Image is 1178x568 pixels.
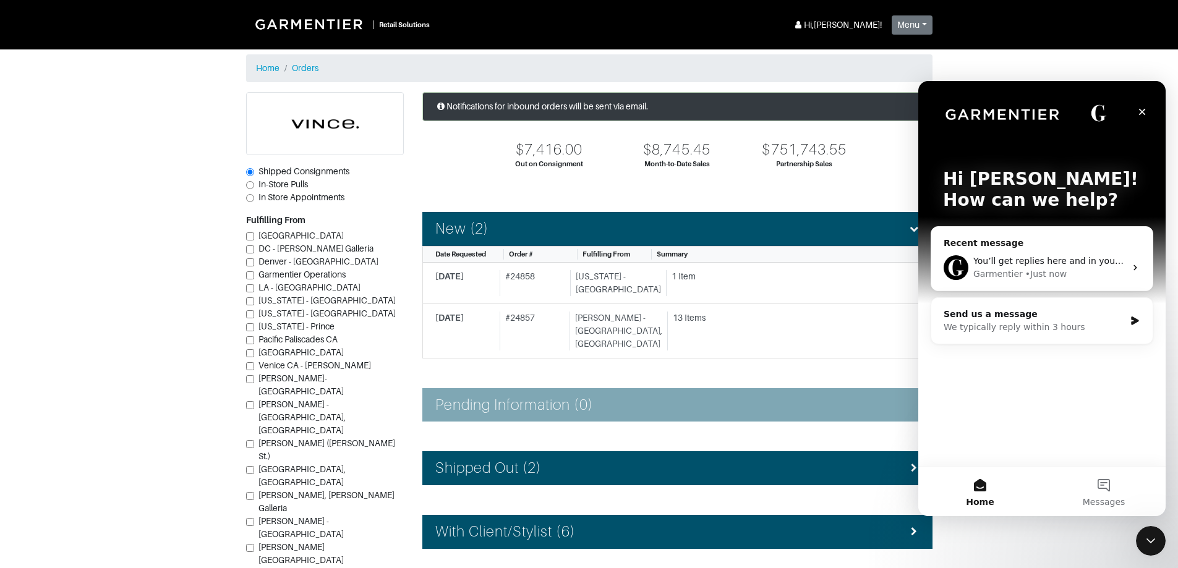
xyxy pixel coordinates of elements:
input: Shipped Consignments [246,168,254,176]
input: Denver - [GEOGRAPHIC_DATA] [246,258,254,266]
span: [US_STATE] - [GEOGRAPHIC_DATA] [258,308,396,318]
span: Messages [164,417,207,425]
button: Menu [892,15,933,35]
span: [GEOGRAPHIC_DATA], [GEOGRAPHIC_DATA] [258,464,346,487]
iframe: Intercom live chat [1136,526,1166,556]
div: Close [213,20,235,42]
span: Shipped Consignments [258,166,349,176]
span: [PERSON_NAME] - [GEOGRAPHIC_DATA], [GEOGRAPHIC_DATA] [258,399,346,435]
div: Send us a message [25,227,207,240]
h4: With Client/Stylist (6) [435,523,575,541]
a: |Retail Solutions [246,10,435,38]
input: In Store Appointments [246,194,254,202]
span: [PERSON_NAME] ([PERSON_NAME] St.) [258,438,395,461]
div: [US_STATE] - [GEOGRAPHIC_DATA] [570,270,661,296]
span: Summary [657,250,688,258]
span: Order # [509,250,533,258]
div: 13 Items [673,312,910,324]
span: [US_STATE] - Prince [258,321,335,331]
div: $7,416.00 [516,141,583,159]
div: Hi, [PERSON_NAME] ! [793,19,882,32]
input: [PERSON_NAME] - [GEOGRAPHIC_DATA] [246,518,254,526]
span: [DATE] [435,271,464,281]
input: Garmentier Operations [246,271,254,279]
span: [PERSON_NAME][GEOGRAPHIC_DATA] [258,542,344,565]
span: LA - [GEOGRAPHIC_DATA] [258,282,361,292]
input: [PERSON_NAME] ([PERSON_NAME] St.) [246,440,254,448]
span: You’ll get replies here and in your email: ✉️ [PERSON_NAME][EMAIL_ADDRESS][DOMAIN_NAME] Our usual... [55,175,637,185]
span: [PERSON_NAME]-[GEOGRAPHIC_DATA] [258,373,344,396]
input: [GEOGRAPHIC_DATA] [246,349,254,357]
h4: Pending Information (0) [435,396,593,414]
div: Partnership Sales [776,159,832,169]
div: Send us a messageWe typically reply within 3 hours [12,216,235,263]
span: Date Requested [435,250,486,258]
input: [PERSON_NAME][GEOGRAPHIC_DATA] [246,544,254,552]
input: LA - [GEOGRAPHIC_DATA] [246,284,254,292]
span: In Store Appointments [258,192,344,202]
h4: New (2) [435,220,489,238]
small: Retail Solutions [379,21,430,28]
input: [PERSON_NAME], [PERSON_NAME] Galleria [246,492,254,500]
span: Pacific Paliscades CA [258,334,338,344]
input: [US_STATE] - [GEOGRAPHIC_DATA] [246,297,254,305]
span: Fulfilling From [583,250,630,258]
span: [PERSON_NAME] - [GEOGRAPHIC_DATA] [258,516,344,539]
input: [PERSON_NAME]-[GEOGRAPHIC_DATA] [246,375,254,383]
img: cyAkLTq7csKWtL9WARqkkVaF.png [247,93,403,155]
input: [PERSON_NAME] - [GEOGRAPHIC_DATA], [GEOGRAPHIC_DATA] [246,401,254,409]
div: Notifications for inbound orders will be sent via email. [422,92,933,121]
input: [GEOGRAPHIC_DATA] [246,232,254,240]
img: Garmentier [249,12,372,36]
span: DC - [PERSON_NAME] Galleria [258,244,373,253]
input: [GEOGRAPHIC_DATA], [GEOGRAPHIC_DATA] [246,466,254,474]
a: Home [256,63,280,73]
div: 1 Item [672,270,910,283]
span: [DATE] [435,313,464,323]
div: # 24858 [500,270,565,296]
input: [US_STATE] - Prince [246,323,254,331]
span: Denver - [GEOGRAPHIC_DATA] [258,256,378,266]
div: # 24857 [500,312,565,350]
div: Out on Consignment [515,159,583,169]
input: Venice CA - [PERSON_NAME] [246,362,254,370]
span: [US_STATE] - [GEOGRAPHIC_DATA] [258,295,396,305]
div: $751,743.55 [762,141,847,159]
input: [US_STATE] - [GEOGRAPHIC_DATA] [246,310,254,318]
a: Orders [292,63,318,73]
h4: Shipped Out (2) [435,459,542,477]
div: • Just now [107,187,148,200]
span: Venice CA - [PERSON_NAME] [258,360,371,370]
div: $8,745.45 [643,141,710,159]
span: [PERSON_NAME], [PERSON_NAME] Galleria [258,490,395,513]
input: In-Store Pulls [246,181,254,189]
label: Fulfilling From [246,214,305,227]
div: | [372,18,374,31]
nav: breadcrumb [246,54,933,82]
span: [GEOGRAPHIC_DATA] [258,347,344,357]
span: In-Store Pulls [258,179,308,189]
div: Month-to-Date Sales [644,159,710,169]
iframe: Intercom live chat [918,81,1166,516]
input: DC - [PERSON_NAME] Galleria [246,245,254,253]
button: Messages [124,386,247,435]
div: Garmentier [55,187,105,200]
div: [PERSON_NAME] - [GEOGRAPHIC_DATA], [GEOGRAPHIC_DATA] [570,312,662,350]
span: Garmentier Operations [258,269,346,279]
input: Pacific Paliscades CA [246,336,254,344]
span: Home [48,417,75,425]
div: We typically reply within 3 hours [25,240,207,253]
span: [GEOGRAPHIC_DATA] [258,231,344,240]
